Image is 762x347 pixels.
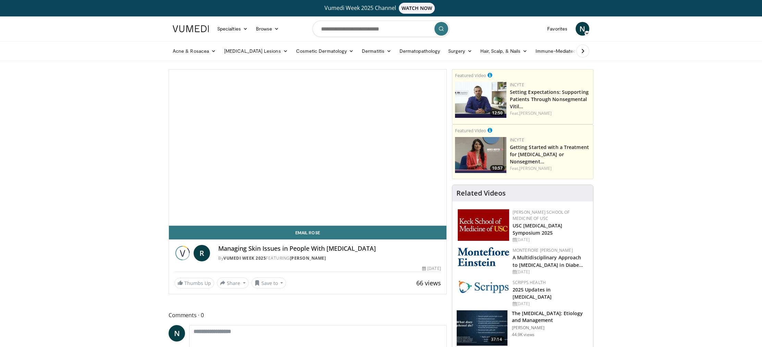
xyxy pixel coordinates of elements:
[194,245,210,261] a: R
[513,237,588,243] div: [DATE]
[519,165,552,171] a: [PERSON_NAME]
[174,3,588,14] a: Vumedi Week 2025 ChannelWATCH NOW
[513,301,588,307] div: [DATE]
[358,44,395,58] a: Dermatitis
[513,269,588,275] div: [DATE]
[444,44,476,58] a: Surgery
[512,332,534,337] p: 44.9K views
[251,277,286,288] button: Save to
[395,44,444,58] a: Dermatopathology
[220,44,292,58] a: [MEDICAL_DATA] Lesions
[422,265,441,272] div: [DATE]
[519,110,552,116] a: [PERSON_NAME]
[169,44,220,58] a: Acne & Rosacea
[513,222,563,236] a: USC [MEDICAL_DATA] Symposium 2025
[223,255,266,261] a: Vumedi Week 2025
[218,245,441,252] h4: Managing Skin Issues in People With [MEDICAL_DATA]
[455,137,506,173] img: e02a99de-beb8-4d69-a8cb-018b1ffb8f0c.png.150x105_q85_crop-smart_upscale.jpg
[290,255,326,261] a: [PERSON_NAME]
[458,280,509,294] img: c9f2b0b7-b02a-4276-a72a-b0cbb4230bc1.jpg.150x105_q85_autocrop_double_scale_upscale_version-0.2.jpg
[531,44,587,58] a: Immune-Mediated
[174,245,191,261] img: Vumedi Week 2025
[488,336,505,343] span: 37:14
[217,277,249,288] button: Share
[513,280,546,285] a: Scripps Health
[416,279,441,287] span: 66 views
[455,82,506,118] a: 12:50
[399,3,435,14] span: WATCH NOW
[513,247,573,253] a: Montefiore [PERSON_NAME]
[510,165,590,172] div: Feat.
[510,144,589,165] a: Getting Started with a Treatment for [MEDICAL_DATA] or Nonsegment…
[576,22,589,36] a: N
[169,311,447,320] span: Comments 0
[458,209,509,241] img: 7b941f1f-d101-407a-8bfa-07bd47db01ba.png.150x105_q85_autocrop_double_scale_upscale_version-0.2.jpg
[169,70,446,226] video-js: Video Player
[169,226,446,239] a: Email Rose
[455,137,506,173] a: 10:57
[513,254,583,268] a: A Multidisciplinary Approach to [MEDICAL_DATA] in Diabe…
[174,278,214,288] a: Thumbs Up
[292,44,358,58] a: Cosmetic Dermatology
[456,189,506,197] h4: Related Videos
[513,209,570,221] a: [PERSON_NAME] School of Medicine of USC
[510,110,590,116] div: Feat.
[455,82,506,118] img: 98b3b5a8-6d6d-4e32-b979-fd4084b2b3f2.png.150x105_q85_crop-smart_upscale.jpg
[476,44,531,58] a: Hair, Scalp, & Nails
[510,82,524,88] a: Incyte
[455,72,486,78] small: Featured Video
[456,310,589,346] a: 37:14 The [MEDICAL_DATA]: Etiology and Management [PERSON_NAME] 44.9K views
[169,325,185,342] a: N
[457,310,507,346] img: c5af237d-e68a-4dd3-8521-77b3daf9ece4.150x105_q85_crop-smart_upscale.jpg
[490,165,505,171] span: 10:57
[173,25,209,32] img: VuMedi Logo
[510,89,589,110] a: Setting Expectations: Supporting Patients Through Nonsegmental Vitil…
[458,247,509,266] img: b0142b4c-93a1-4b58-8f91-5265c282693c.png.150x105_q85_autocrop_double_scale_upscale_version-0.2.png
[510,137,524,143] a: Incyte
[213,22,252,36] a: Specialties
[218,255,441,261] div: By FEATURING
[512,310,589,324] h3: The [MEDICAL_DATA]: Etiology and Management
[312,21,450,37] input: Search topics, interventions
[455,127,486,134] small: Featured Video
[513,286,552,300] a: 2025 Updates in [MEDICAL_DATA]
[490,110,505,116] span: 12:50
[543,22,571,36] a: Favorites
[252,22,283,36] a: Browse
[512,325,589,331] p: [PERSON_NAME]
